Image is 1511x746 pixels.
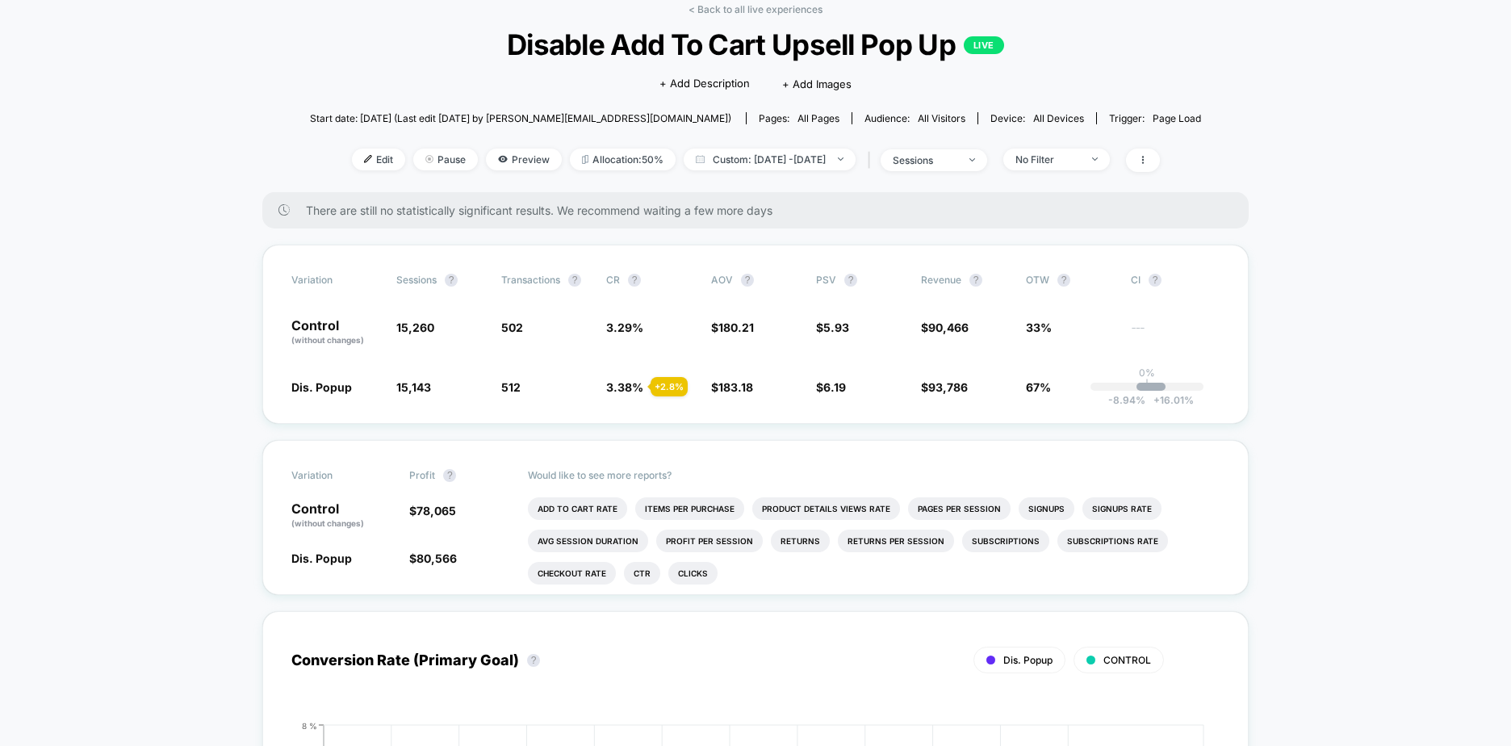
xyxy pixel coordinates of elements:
span: --- [1131,323,1220,346]
button: ? [1057,274,1070,287]
span: 78,065 [416,504,456,518]
span: Dis. Popup [1003,654,1053,666]
div: Audience: [864,112,965,124]
span: OTW [1026,274,1115,287]
li: Product Details Views Rate [752,497,900,520]
span: 3.29 % [606,321,643,334]
span: + Add Description [659,76,750,92]
span: Revenue [921,274,961,286]
span: Transactions [501,274,560,286]
button: ? [527,654,540,667]
img: end [1092,157,1098,161]
a: < Back to all live experiences [689,3,822,15]
span: $ [921,380,968,394]
li: Pages Per Session [908,497,1011,520]
span: + [1153,394,1160,406]
img: edit [364,155,372,163]
button: ? [1149,274,1162,287]
span: 16.01 % [1145,394,1194,406]
div: sessions [893,154,957,166]
span: Profit [409,469,435,481]
span: 180.21 [718,321,754,334]
button: ? [443,469,456,482]
span: $ [409,551,457,565]
span: $ [816,321,849,334]
span: 512 [501,380,521,394]
span: 15,260 [396,321,434,334]
span: Preview [486,149,562,170]
p: Would like to see more reports? [528,469,1220,481]
li: Returns Per Session [838,530,954,552]
span: CI [1131,274,1220,287]
span: -8.94 % [1108,394,1145,406]
span: Allocation: 50% [570,149,676,170]
span: Sessions [396,274,437,286]
span: | [864,149,881,172]
span: Page Load [1153,112,1201,124]
div: No Filter [1015,153,1080,166]
img: end [838,157,843,161]
span: Custom: [DATE] - [DATE] [684,149,856,170]
span: CONTROL [1103,654,1151,666]
li: Subscriptions Rate [1057,530,1168,552]
span: 183.18 [718,380,753,394]
span: (without changes) [291,335,364,345]
li: Signups [1019,497,1074,520]
li: Profit Per Session [656,530,763,552]
li: Add To Cart Rate [528,497,627,520]
img: calendar [696,155,705,163]
span: Pause [413,149,478,170]
span: Device: [977,112,1096,124]
span: Dis. Popup [291,551,352,565]
span: $ [711,380,753,394]
div: + 2.8 % [651,377,688,396]
span: $ [711,321,754,334]
button: ? [568,274,581,287]
li: Returns [771,530,830,552]
button: ? [445,274,458,287]
img: end [969,158,975,161]
p: LIVE [964,36,1004,54]
li: Items Per Purchase [635,497,744,520]
span: $ [409,504,456,518]
span: Variation [291,274,380,287]
div: Pages: [759,112,839,124]
span: Variation [291,469,380,482]
tspan: 8 % [302,720,317,730]
span: 6.19 [823,380,846,394]
button: ? [741,274,754,287]
img: end [425,155,433,163]
span: 15,143 [396,380,431,394]
span: All Visitors [918,112,965,124]
p: Control [291,319,380,346]
span: Dis. Popup [291,380,352,394]
span: PSV [816,274,836,286]
span: There are still no statistically significant results. We recommend waiting a few more days [306,203,1216,217]
li: Checkout Rate [528,562,616,585]
li: Avg Session Duration [528,530,648,552]
span: Edit [352,149,405,170]
span: CR [606,274,620,286]
button: ? [628,274,641,287]
button: ? [844,274,857,287]
span: 3.38 % [606,380,643,394]
p: Control [291,502,393,530]
li: Clicks [668,562,718,585]
p: 0% [1139,367,1155,379]
button: ? [969,274,982,287]
div: Trigger: [1109,112,1201,124]
span: 67% [1026,380,1051,394]
span: $ [921,321,969,334]
span: 5.93 [823,321,849,334]
span: AOV [711,274,733,286]
span: 90,466 [928,321,969,334]
span: (without changes) [291,518,364,528]
p: | [1145,379,1149,391]
span: Disable Add To Cart Upsell Pop Up [354,27,1156,61]
span: all devices [1033,112,1084,124]
span: Start date: [DATE] (Last edit [DATE] by [PERSON_NAME][EMAIL_ADDRESS][DOMAIN_NAME]) [310,112,731,124]
span: 80,566 [416,551,457,565]
li: Ctr [624,562,660,585]
li: Subscriptions [962,530,1049,552]
span: 33% [1026,321,1052,334]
